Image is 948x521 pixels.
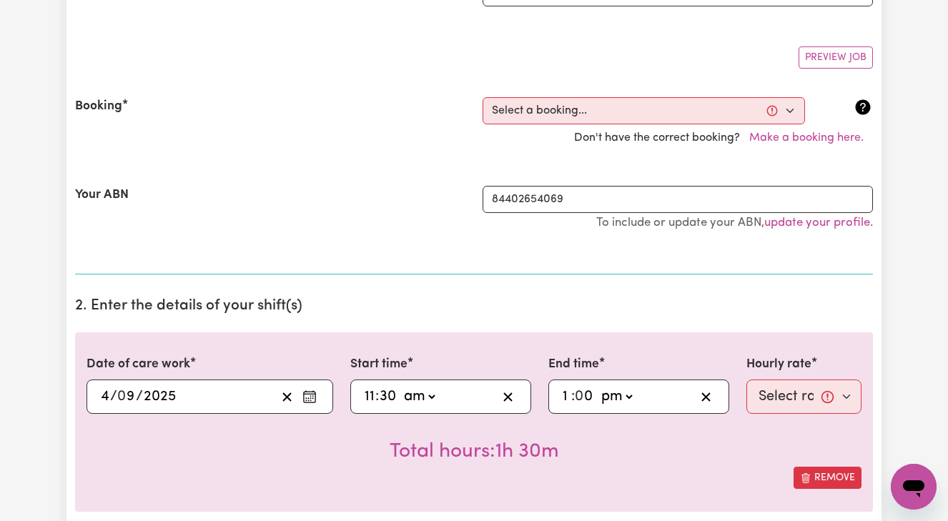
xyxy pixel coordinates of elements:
[350,355,408,374] label: Start time
[562,386,571,407] input: --
[891,464,937,510] iframe: Button to launch messaging window
[298,386,321,407] button: Enter the date of care work
[75,297,873,315] h2: 2. Enter the details of your shift(s)
[764,217,870,229] a: update your profile
[379,386,397,407] input: --
[100,386,110,407] input: --
[740,124,873,152] button: Make a booking here.
[375,389,379,405] span: :
[136,389,143,405] span: /
[746,355,811,374] label: Hourly rate
[364,386,375,407] input: --
[276,386,298,407] button: Clear date
[117,389,126,404] span: 0
[75,97,122,116] label: Booking
[87,355,190,374] label: Date of care work
[110,389,117,405] span: /
[596,217,873,229] small: To include or update your ABN, .
[794,467,861,489] button: Remove this shift
[571,389,575,405] span: :
[799,46,873,69] button: Preview Job
[390,442,559,462] span: Total hours worked: 1 hour 30 minutes
[118,386,136,407] input: --
[574,132,873,144] span: Don't have the correct booking?
[575,389,583,404] span: 0
[143,386,177,407] input: ----
[75,186,129,204] label: Your ABN
[548,355,599,374] label: End time
[576,386,594,407] input: --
